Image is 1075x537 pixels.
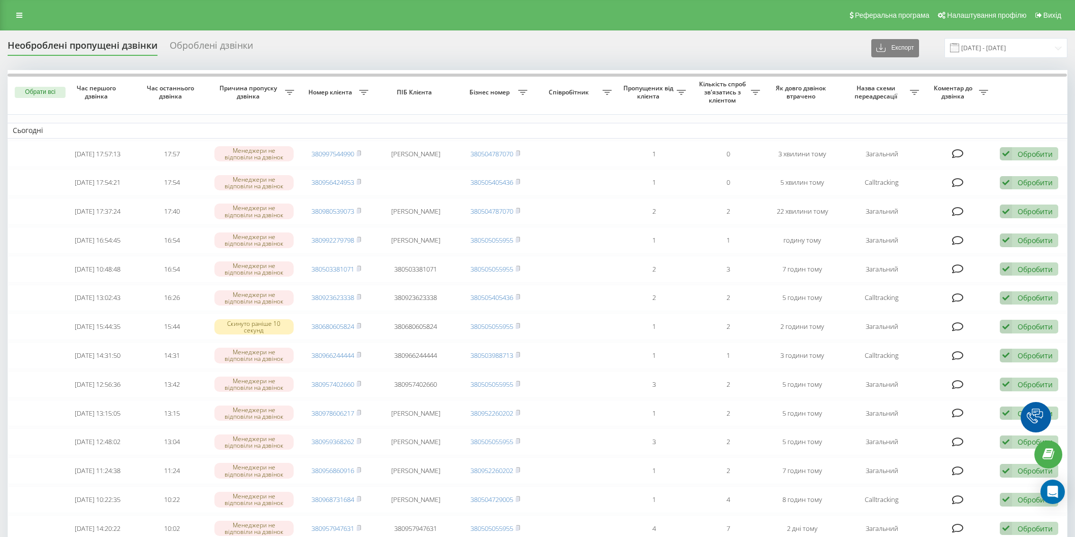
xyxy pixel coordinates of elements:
td: 17:54 [135,169,209,196]
div: Менеджери не відповіли на дзвінок [214,348,294,363]
span: Коментар до дзвінка [929,84,979,100]
td: [DATE] 11:24:38 [60,457,135,484]
td: 8 годин тому [765,486,839,513]
td: 3 [691,256,765,283]
td: 1 [617,227,691,254]
td: [PERSON_NAME] [373,141,458,167]
div: Обробити [1018,293,1053,303]
a: 380957402660 [311,380,354,389]
div: Оброблені дзвінки [170,40,253,56]
td: 1 [617,400,691,427]
td: [DATE] 13:15:05 [60,400,135,427]
a: 380505055955 [470,236,513,245]
td: 2 [617,285,691,312]
td: Загальний [839,400,924,427]
div: Обробити [1018,495,1053,505]
a: 380680605824 [311,322,354,331]
div: Обробити [1018,351,1053,360]
div: Менеджери не відповіли на дзвінок [214,521,294,536]
td: 380503381071 [373,256,458,283]
td: 1 [617,169,691,196]
td: [DATE] 17:37:24 [60,198,135,225]
div: Обробити [1018,437,1053,447]
td: 3 [617,371,691,398]
a: 380952260202 [470,466,513,475]
td: 7 годин тому [765,457,839,484]
a: 380968731684 [311,495,354,504]
td: [PERSON_NAME] [373,457,458,484]
td: 1 [691,342,765,369]
div: Менеджери не відповіли на дзвінок [214,175,294,190]
td: 380966244444 [373,342,458,369]
td: 4 [691,486,765,513]
div: Обробити [1018,466,1053,476]
div: Менеджери не відповіли на дзвінок [214,146,294,161]
td: 2 [691,371,765,398]
td: 5 годин тому [765,285,839,312]
td: [DATE] 13:02:43 [60,285,135,312]
td: 380957402660 [373,371,458,398]
div: Обробити [1018,322,1053,331]
span: Кількість спроб зв'язатись з клієнтом [696,80,751,104]
td: 13:15 [135,400,209,427]
a: 380503988713 [470,351,513,360]
a: 380505055955 [470,264,513,274]
td: [PERSON_NAME] [373,227,458,254]
div: Менеджери не відповіли на дзвінок [214,463,294,478]
td: 15:44 [135,313,209,340]
div: Менеджери не відповіли на дзвінок [214,290,294,306]
a: 380923623338 [311,293,354,302]
span: Номер клієнта [304,88,359,96]
a: 380978606217 [311,409,354,418]
td: 1 [617,141,691,167]
span: Співробітник [537,88,603,96]
div: Менеджери не відповіли на дзвінок [214,377,294,392]
a: 380503381071 [311,264,354,274]
span: ПІБ Клієнта [382,88,449,96]
td: Calltracking [839,342,924,369]
td: Calltracking [839,169,924,196]
span: Назва схеми переадресації [844,84,910,100]
div: Менеджери не відповіли на дзвінок [214,406,294,421]
td: Загальний [839,141,924,167]
td: 5 хвилин тому [765,169,839,196]
td: [DATE] 12:48:02 [60,428,135,455]
div: Обробити [1018,149,1053,159]
td: [DATE] 14:31:50 [60,342,135,369]
td: 16:26 [135,285,209,312]
a: 380505405436 [470,293,513,302]
div: Необроблені пропущені дзвінки [8,40,157,56]
td: [DATE] 10:22:35 [60,486,135,513]
a: 380505055955 [470,380,513,389]
td: 1 [691,227,765,254]
td: Загальний [839,256,924,283]
span: Час першого дзвінка [69,84,127,100]
td: 2 години тому [765,313,839,340]
td: Загальний [839,227,924,254]
td: Загальний [839,313,924,340]
td: [DATE] 17:57:13 [60,141,135,167]
td: 2 [691,198,765,225]
div: Open Intercom Messenger [1040,480,1065,504]
td: Загальний [839,371,924,398]
a: 380992279798 [311,236,354,245]
td: 1 [617,342,691,369]
td: [PERSON_NAME] [373,400,458,427]
a: 380505055955 [470,524,513,533]
td: [DATE] 16:54:45 [60,227,135,254]
div: Менеджери не відповіли на дзвінок [214,434,294,450]
a: 380997544990 [311,149,354,158]
a: 380504787070 [470,149,513,158]
td: Загальний [839,457,924,484]
a: 380504729005 [470,495,513,504]
td: [DATE] 12:56:36 [60,371,135,398]
div: Менеджери не відповіли на дзвінок [214,261,294,277]
td: 5 годин тому [765,400,839,427]
button: Обрати всі [15,87,66,98]
a: 380505055955 [470,437,513,446]
span: Причина пропуску дзвінка [214,84,284,100]
td: Загальний [839,198,924,225]
td: 2 [691,285,765,312]
div: Обробити [1018,524,1053,533]
button: Експорт [871,39,919,57]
